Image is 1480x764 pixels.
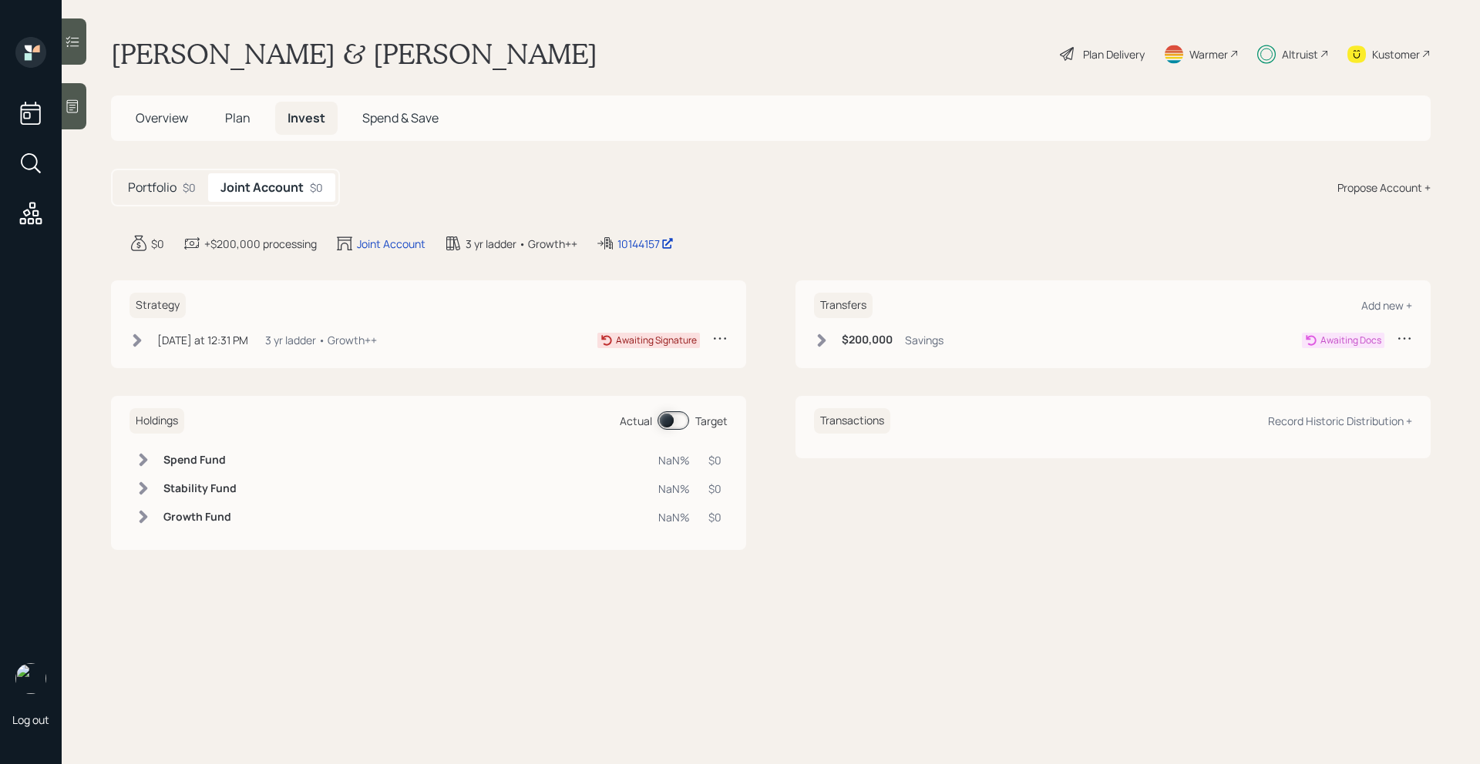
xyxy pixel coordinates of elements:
div: Awaiting Signature [616,333,697,347]
div: Propose Account + [1337,179,1431,196]
h6: Stability Fund [163,482,237,495]
h5: Portfolio [128,180,177,195]
h1: [PERSON_NAME] & [PERSON_NAME] [111,37,597,71]
h5: Joint Account [220,180,304,195]
h6: Transactions [814,408,890,434]
div: NaN% [658,509,690,525]
h6: $200,000 [842,333,893,347]
div: Joint Account [357,236,425,252]
h6: Growth Fund [163,511,237,524]
div: Altruist [1282,46,1318,62]
div: Awaiting Docs [1320,333,1381,347]
div: [DATE] at 12:31 PM [157,332,248,348]
div: $0 [708,452,721,468]
h6: Transfers [814,293,873,318]
div: $0 [310,179,323,196]
img: michael-russo-headshot.png [15,663,46,694]
div: 3 yr ladder • Growth++ [466,236,577,252]
div: Warmer [1189,46,1228,62]
span: Spend & Save [362,109,439,126]
div: NaN% [658,452,690,468]
div: $0 [708,481,721,497]
div: Kustomer [1372,46,1420,62]
div: Record Historic Distribution + [1268,414,1412,428]
div: Log out [12,712,49,727]
div: 10144157 [617,236,674,252]
div: 3 yr ladder • Growth++ [265,332,377,348]
div: Plan Delivery [1083,46,1145,62]
h6: Spend Fund [163,454,237,467]
div: Actual [620,413,652,429]
div: Add new + [1361,298,1412,313]
div: Target [695,413,728,429]
div: +$200,000 processing [204,236,317,252]
h6: Holdings [129,408,184,434]
span: Invest [288,109,325,126]
div: NaN% [658,481,690,497]
div: $0 [183,179,196,196]
span: Plan [225,109,251,126]
span: Overview [136,109,188,126]
div: $0 [151,236,164,252]
div: $0 [708,509,721,525]
div: Savings [905,332,943,348]
h6: Strategy [129,293,186,318]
